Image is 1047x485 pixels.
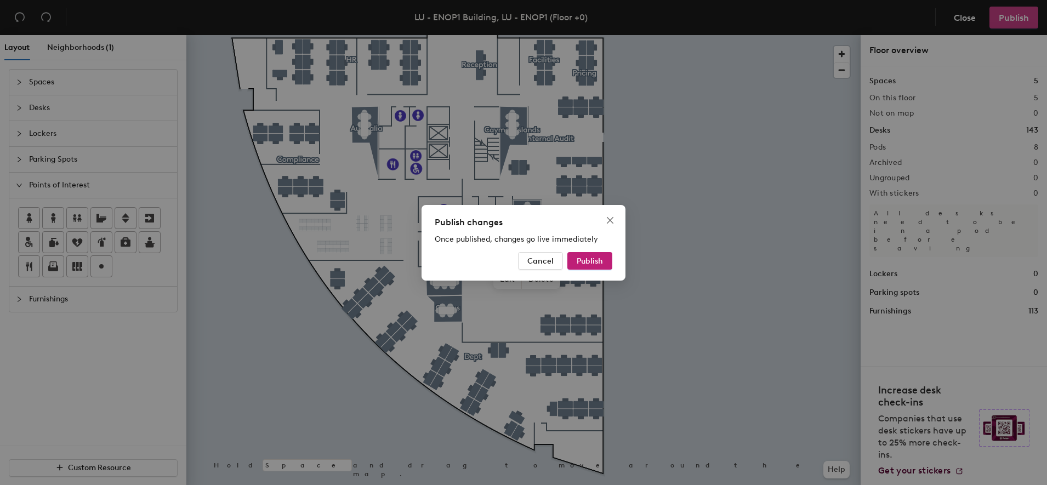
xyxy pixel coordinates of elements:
span: Close [601,216,619,225]
span: Once published, changes go live immediately [435,235,598,244]
button: Publish [567,252,612,270]
div: Publish changes [435,216,612,229]
button: Close [601,212,619,229]
button: Cancel [518,252,563,270]
span: close [606,216,614,225]
span: Cancel [527,256,554,265]
span: Publish [577,256,603,265]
